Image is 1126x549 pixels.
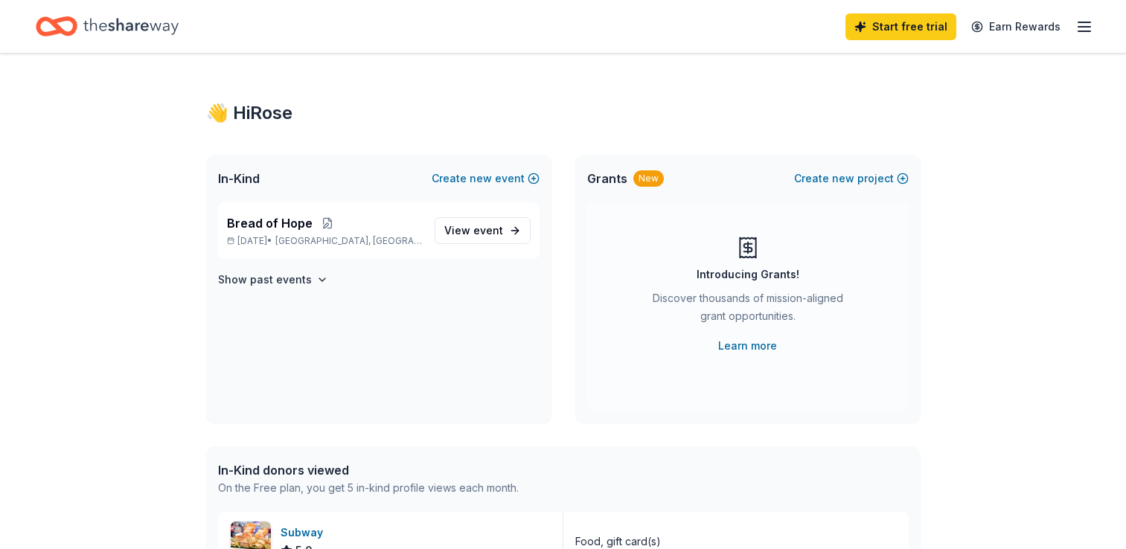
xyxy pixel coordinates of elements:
div: In-Kind donors viewed [218,461,519,479]
button: Createnewproject [794,170,909,187]
div: On the Free plan, you get 5 in-kind profile views each month. [218,479,519,497]
span: new [470,170,492,187]
span: Grants [587,170,627,187]
span: event [473,224,503,237]
span: new [832,170,854,187]
span: [GEOGRAPHIC_DATA], [GEOGRAPHIC_DATA] [275,235,422,247]
span: View [444,222,503,240]
a: Earn Rewards [962,13,1069,40]
p: [DATE] • [227,235,423,247]
div: Discover thousands of mission-aligned grant opportunities. [647,289,849,331]
a: Learn more [718,337,777,355]
div: Subway [281,524,329,542]
h4: Show past events [218,271,312,289]
a: Home [36,9,179,44]
a: View event [435,217,531,244]
div: New [633,170,664,187]
div: 👋 Hi Rose [206,101,921,125]
span: Bread of Hope [227,214,313,232]
div: Introducing Grants! [697,266,799,283]
button: Createnewevent [432,170,540,187]
button: Show past events [218,271,328,289]
a: Start free trial [845,13,956,40]
span: In-Kind [218,170,260,187]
